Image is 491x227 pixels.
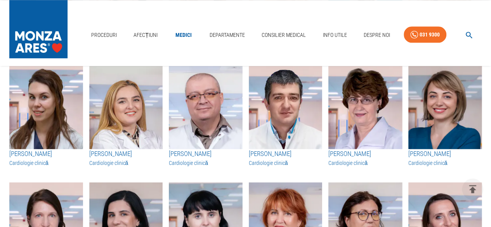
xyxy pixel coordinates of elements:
[9,149,83,167] a: [PERSON_NAME]Cardiologie clinică
[130,27,161,43] a: Afecțiuni
[89,149,163,167] a: [PERSON_NAME]Cardiologie clinică
[319,27,350,43] a: Info Utile
[249,64,323,149] img: Dr. Claudiu Nic Dragotoiu
[420,30,440,40] div: 031 9300
[171,27,196,43] a: Medici
[249,159,323,167] h3: Cardiologie clinică
[89,159,163,167] h3: Cardiologie clinică
[361,27,393,43] a: Despre Noi
[169,149,243,159] h3: [PERSON_NAME]
[328,149,402,159] h3: [PERSON_NAME]
[328,149,402,167] a: [PERSON_NAME]Cardiologie clinică
[328,64,402,149] img: Dr. Adriana Iliesiu
[206,27,248,43] a: Departamente
[408,159,482,167] h3: Cardiologie clinică
[408,149,482,167] a: [PERSON_NAME]Cardiologie clinică
[89,149,163,159] h3: [PERSON_NAME]
[89,64,163,149] img: Dr. Ana Maria Demiras
[328,159,402,167] h3: Cardiologie clinică
[169,159,243,167] h3: Cardiologie clinică
[9,159,83,167] h3: Cardiologie clinică
[408,64,482,149] img: Dr. Silvia Deaconu
[408,149,482,159] h3: [PERSON_NAME]
[88,27,120,43] a: Proceduri
[462,178,483,200] button: delete
[259,27,309,43] a: Consilier Medical
[9,149,83,159] h3: [PERSON_NAME]
[404,26,446,43] a: 031 9300
[249,149,323,159] h3: [PERSON_NAME]
[169,149,243,167] a: [PERSON_NAME]Cardiologie clinică
[169,64,243,149] img: Dr. Leonard Demiras
[9,64,83,149] img: Dr. Caterina Loghin
[249,149,323,167] a: [PERSON_NAME]Cardiologie clinică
